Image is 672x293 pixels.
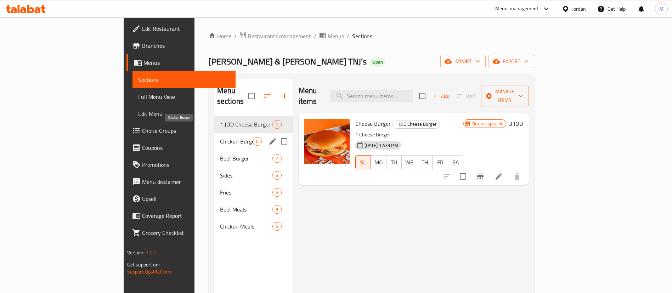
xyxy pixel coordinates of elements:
a: Branches [126,37,236,54]
span: 1.0.0 [146,248,157,257]
span: [DATE] 12:39 PM [362,142,401,149]
span: 6 [273,223,281,230]
span: 7 [273,155,281,162]
button: MO [371,155,386,169]
a: Choice Groups [126,122,236,139]
span: Select section first [452,91,481,102]
a: Menus [319,32,344,41]
span: Add [431,92,451,100]
div: Jordan [572,5,586,13]
nav: Menu sections [214,113,293,238]
button: SA [448,155,464,169]
span: 8 [273,206,281,213]
a: Upsell [126,190,236,207]
span: Menus [143,58,230,67]
div: items [272,188,281,197]
a: Coverage Report [126,207,236,224]
span: 1 JOD Cheese Burger [220,120,273,129]
a: Menu disclaimer [126,173,236,190]
button: TH [417,155,433,169]
nav: breadcrumb [209,32,535,41]
a: Grocery Checklist [126,224,236,241]
span: TH [420,157,430,168]
span: Beef Meals [220,205,273,214]
div: Chicken Burger6edit [214,133,293,150]
span: Full Menu View [138,92,230,101]
input: search [330,90,413,102]
span: Grocery Checklist [142,229,230,237]
span: Select all sections [244,89,259,103]
a: Full Menu View [132,88,236,105]
button: Add [430,91,452,102]
span: 6 [253,138,261,145]
div: items [272,120,281,129]
span: import [446,57,480,66]
h2: Menu items [299,85,322,107]
a: Sections [132,71,236,88]
span: Add item [430,91,452,102]
span: SA [451,157,461,168]
a: Edit Restaurant [126,20,236,37]
span: Select to update [456,169,470,184]
span: Beef Burger [220,154,273,163]
a: Restaurants management [239,32,311,41]
span: Coupons [142,143,230,152]
span: Cheese Burger [355,118,391,129]
span: Choice Groups [142,126,230,135]
span: 1 [273,121,281,128]
span: M [659,5,663,13]
a: Coupons [126,139,236,156]
span: Select section [415,89,430,103]
div: 1 JOD Cheese Burger [392,120,440,129]
a: Promotions [126,156,236,173]
div: items [272,171,281,180]
span: Open [369,59,386,65]
div: Beef Burger7 [214,150,293,167]
button: Add section [276,88,293,105]
button: FR [432,155,448,169]
a: Edit Menu [132,105,236,122]
button: edit [267,136,278,147]
button: export [489,55,534,68]
img: Cheese Burger [304,119,350,164]
span: export [494,57,529,66]
p: 1 Cheese Burger [355,130,464,139]
span: Branches [142,41,230,50]
a: Edit menu item [495,172,503,181]
button: WE [401,155,417,169]
div: Beef Meals8 [214,201,293,218]
div: items [272,154,281,163]
li: / [314,32,316,40]
span: 6 [273,189,281,196]
span: 6 [273,172,281,179]
button: SU [355,155,371,169]
h6: 3 JOD [509,119,523,129]
span: Menus [328,32,344,40]
a: Menus [126,54,236,71]
span: 1 JOD Cheese Burger [393,120,440,128]
span: [PERSON_NAME] & [PERSON_NAME] TNJ’s [209,53,367,69]
span: Upsell [142,195,230,203]
div: Chicken Meals6 [214,218,293,235]
button: TU [386,155,402,169]
a: Support.OpsPlatform [127,267,172,276]
span: Chicken Burger [220,137,253,146]
span: Menu disclaimer [142,178,230,186]
div: items [272,205,281,214]
span: Get support on: [127,260,160,269]
span: TU [389,157,399,168]
div: items [272,222,281,231]
div: Sides [220,171,273,180]
span: SU [358,157,368,168]
span: Sections [352,32,372,40]
span: Chicken Meals [220,222,273,231]
button: Branch-specific-item [472,168,489,185]
span: Sort sections [259,88,276,105]
span: WE [405,157,414,168]
span: Restaurants management [248,32,311,40]
span: Promotions [142,160,230,169]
